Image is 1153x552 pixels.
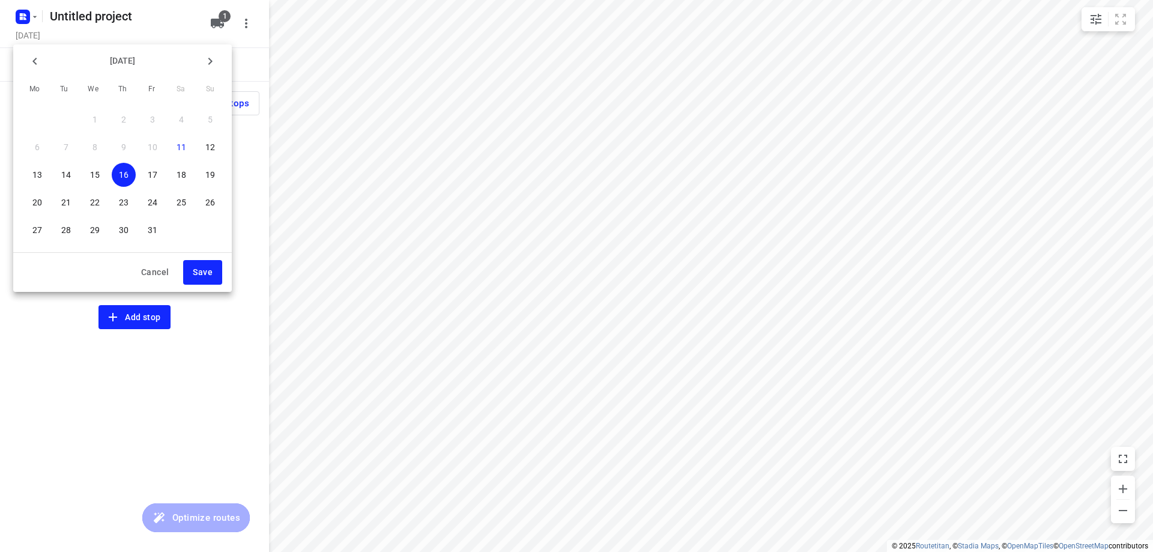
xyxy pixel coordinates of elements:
[47,55,198,67] p: [DATE]
[148,169,157,181] p: 17
[54,163,78,187] button: 14
[112,108,136,132] button: 2
[141,108,165,132] button: 3
[83,108,107,132] button: 1
[32,169,42,181] p: 13
[132,260,178,285] button: Cancel
[141,135,165,159] button: 10
[54,135,78,159] button: 7
[141,83,163,96] span: Fr
[179,114,184,126] p: 4
[25,163,49,187] button: 13
[64,141,68,153] p: 7
[198,108,222,132] button: 5
[198,190,222,214] button: 26
[25,135,49,159] button: 6
[25,190,49,214] button: 20
[183,260,222,285] button: Save
[83,135,107,159] button: 8
[92,114,97,126] p: 1
[148,224,157,236] p: 31
[193,265,213,280] span: Save
[169,108,193,132] button: 4
[141,163,165,187] button: 17
[112,190,136,214] button: 23
[61,169,71,181] p: 14
[83,190,107,214] button: 22
[82,83,104,96] span: We
[54,218,78,242] button: 28
[90,224,100,236] p: 29
[208,114,213,126] p: 5
[177,141,186,153] p: 11
[205,169,215,181] p: 19
[61,196,71,208] p: 21
[198,163,222,187] button: 19
[54,190,78,214] button: 21
[112,163,136,187] button: 16
[83,218,107,242] button: 29
[112,218,136,242] button: 30
[112,135,136,159] button: 9
[205,196,215,208] p: 26
[61,224,71,236] p: 28
[83,163,107,187] button: 15
[177,169,186,181] p: 18
[148,141,157,153] p: 10
[141,218,165,242] button: 31
[121,114,126,126] p: 2
[177,196,186,208] p: 25
[141,190,165,214] button: 24
[24,83,46,96] span: Mo
[92,141,97,153] p: 8
[32,196,42,208] p: 20
[199,83,221,96] span: Su
[141,265,169,280] span: Cancel
[90,169,100,181] p: 15
[169,135,193,159] button: 11
[121,141,126,153] p: 9
[90,196,100,208] p: 22
[150,114,155,126] p: 3
[169,190,193,214] button: 25
[35,141,40,153] p: 6
[198,135,222,159] button: 12
[170,83,192,96] span: Sa
[119,169,129,181] p: 16
[112,83,133,96] span: Th
[25,218,49,242] button: 27
[148,196,157,208] p: 24
[119,196,129,208] p: 23
[119,224,129,236] p: 30
[205,141,215,153] p: 12
[53,83,75,96] span: Tu
[32,224,42,236] p: 27
[169,163,193,187] button: 18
